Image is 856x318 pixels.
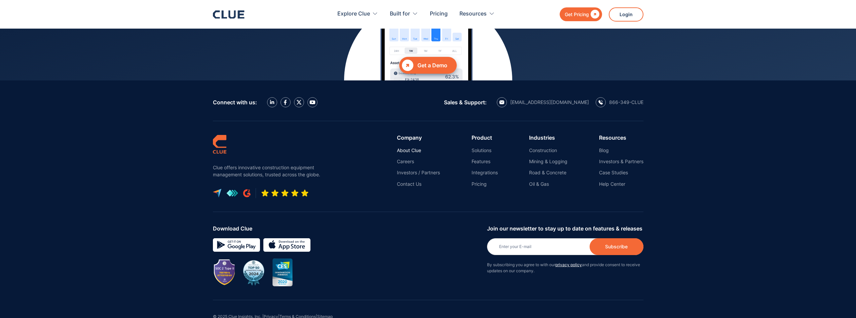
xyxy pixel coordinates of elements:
div: Explore Clue [337,3,370,25]
img: BuiltWorlds Top 50 Infrastructure 2024 award badge with [240,259,267,286]
form: Newsletter [487,225,643,281]
a: Integrations [472,170,498,176]
div: Download Clue [213,225,482,232]
a: Case Studies [599,170,643,176]
div: Get Pricing [565,10,589,19]
div: [EMAIL_ADDRESS][DOMAIN_NAME] [510,99,589,105]
img: clue logo simple [213,135,226,154]
a: Mining & Logging [529,158,567,165]
div: Explore Clue [337,3,378,25]
a: Pricing [472,181,498,187]
img: YouTube Icon [309,100,315,104]
a: calling icon866-349-CLUE [596,97,643,107]
a: privacy policy [555,262,582,267]
a: Solutions [472,147,498,153]
a: Careers [397,158,440,165]
a: email icon[EMAIL_ADDRESS][DOMAIN_NAME] [497,97,589,107]
div: Built for [390,3,418,25]
a: About Clue [397,147,440,153]
iframe: Chat Widget [735,224,856,318]
img: capterra logo icon [213,189,221,198]
a: Pricing [430,3,448,25]
div: Sales & Support: [444,99,487,105]
div: Resources [459,3,495,25]
img: LinkedIn icon [270,100,274,104]
div: Resources [599,135,643,141]
a: Road & Concrete [529,170,567,176]
a: Features [472,158,498,165]
img: Image showing SOC 2 TYPE II badge for CLUE [215,260,235,285]
a: Oil & Gas [529,181,567,187]
a: Get Pricing [560,7,602,21]
a: Help Center [599,181,643,187]
a: Investors & Partners [599,158,643,165]
img: get app logo [226,189,238,197]
div: Join our newsletter to stay up to date on features & releases [487,225,643,232]
div: Industries [529,135,567,141]
img: X icon twitter [296,100,302,105]
div: 866-349-CLUE [609,99,643,105]
div: Get a Demo [417,61,454,70]
a: Blog [599,147,643,153]
img: G2 review platform icon [243,189,251,197]
a: Get a Demo [399,57,457,74]
div:  [589,10,599,19]
div: Connect with us: [213,99,257,105]
input: Subscribe [590,238,643,255]
p: Clue offers innovative construction equipment management solutions, trusted across the globe. [213,164,324,178]
div: Company [397,135,440,141]
a: Construction [529,147,567,153]
img: Google simple icon [213,238,260,252]
img: Five-star rating icon [261,189,309,197]
img: download on the App store [263,238,310,252]
input: Enter your E-mail [487,238,643,255]
img: email icon [499,100,505,104]
img: calling icon [598,100,603,105]
div: Built for [390,3,410,25]
img: CES innovation award 2020 image [272,258,293,286]
div:  [402,60,413,71]
p: By subscribing you agree to with our and provide consent to receive updates on our company. [487,262,643,274]
div: Resources [459,3,487,25]
a: Contact Us [397,181,440,187]
a: Login [609,7,643,22]
a: Investors / Partners [397,170,440,176]
div: Product [472,135,498,141]
img: facebook icon [284,100,287,105]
